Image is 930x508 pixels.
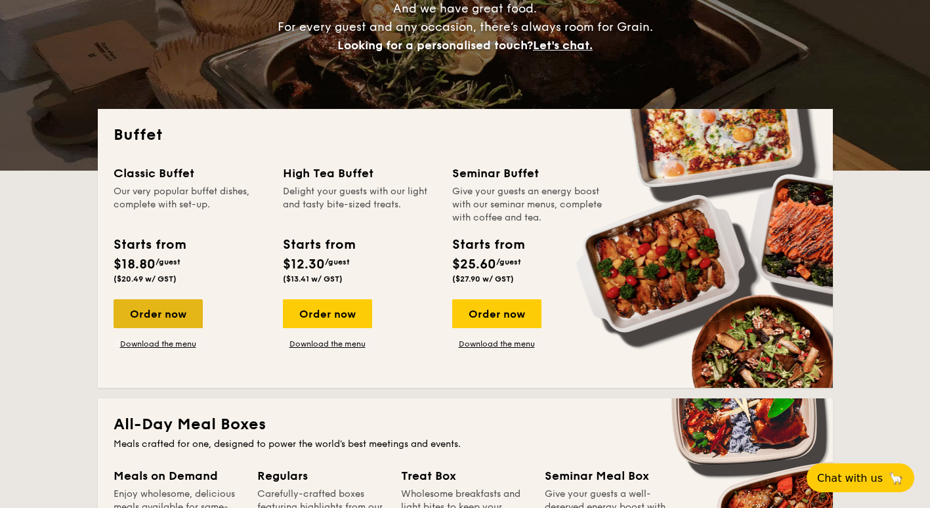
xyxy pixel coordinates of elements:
div: Seminar Meal Box [545,467,673,485]
a: Download the menu [283,339,372,349]
span: $18.80 [114,257,156,272]
div: High Tea Buffet [283,164,436,182]
div: Meals crafted for one, designed to power the world's best meetings and events. [114,438,817,451]
div: Starts from [283,235,354,255]
div: Give your guests an energy boost with our seminar menus, complete with coffee and tea. [452,185,606,224]
span: /guest [496,257,521,266]
span: ($13.41 w/ GST) [283,274,343,284]
span: Looking for a personalised touch? [337,38,533,53]
div: Delight your guests with our light and tasty bite-sized treats. [283,185,436,224]
span: 🦙 [888,471,904,486]
div: Order now [114,299,203,328]
a: Download the menu [114,339,203,349]
div: Seminar Buffet [452,164,606,182]
span: Chat with us [817,472,883,484]
span: Let's chat. [533,38,593,53]
div: Order now [283,299,372,328]
a: Download the menu [452,339,541,349]
div: Order now [452,299,541,328]
span: ($20.49 w/ GST) [114,274,177,284]
span: /guest [156,257,180,266]
h2: All-Day Meal Boxes [114,414,817,435]
div: Meals on Demand [114,467,242,485]
h2: Buffet [114,125,817,146]
div: Our very popular buffet dishes, complete with set-up. [114,185,267,224]
span: $25.60 [452,257,496,272]
span: $12.30 [283,257,325,272]
div: Starts from [114,235,185,255]
span: /guest [325,257,350,266]
div: Treat Box [401,467,529,485]
div: Starts from [452,235,524,255]
span: And we have great food. For every guest and any occasion, there’s always room for Grain. [278,1,653,53]
div: Classic Buffet [114,164,267,182]
div: Regulars [257,467,385,485]
span: ($27.90 w/ GST) [452,274,514,284]
button: Chat with us🦙 [807,463,914,492]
